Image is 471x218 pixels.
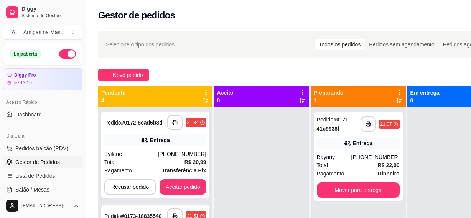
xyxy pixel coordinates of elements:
span: Pagamento [104,166,132,175]
p: Em entrega [410,89,440,97]
span: plus [104,72,110,78]
p: 0 [410,97,440,104]
span: Diggy [21,6,79,13]
button: [EMAIL_ADDRESS][DOMAIN_NAME] [3,197,82,215]
strong: Dinheiro [378,170,400,177]
div: Loja aberta [10,50,41,58]
p: Pendente [101,89,125,97]
a: Salão / Mesas [3,184,82,196]
a: DiggySistema de Gestão [3,3,82,21]
div: Entrega [150,136,170,144]
button: Pedidos balcão (PDV) [3,142,82,154]
div: Evilene [104,150,158,158]
strong: Transferência Pix [162,167,206,174]
h2: Gestor de pedidos [98,9,175,21]
button: Aceitar pedido [160,179,206,195]
a: Diggy Proaté 13/10 [3,68,82,90]
strong: # 0172-5cad6b3d [121,120,163,126]
strong: R$ 22,00 [378,162,400,168]
div: Todos os pedidos [315,39,365,50]
button: Alterar Status [59,49,76,59]
p: Aceito [217,89,234,97]
div: 21:34 [187,120,199,126]
p: 1 [314,97,344,104]
div: [PHONE_NUMBER] [351,153,400,161]
div: 21:07 [380,121,392,127]
div: [PHONE_NUMBER] [158,150,206,158]
span: Pedido [317,116,334,123]
span: Sistema de Gestão [21,13,79,19]
div: Entrega [353,139,373,147]
strong: # 0171-41c9938f [317,116,350,132]
span: Total [104,158,116,166]
p: 0 [217,97,234,104]
a: Dashboard [3,108,82,121]
div: Pedidos sem agendamento [365,39,438,50]
span: Salão / Mesas [15,186,49,193]
span: Selecione o tipo dos pedidos [106,40,175,49]
span: Gestor de Pedidos [15,158,60,166]
article: Diggy Pro [14,72,36,78]
button: Recusar pedido [104,179,156,195]
span: Dashboard [15,111,42,118]
strong: R$ 20,99 [184,159,206,165]
div: Dia a dia [3,130,82,142]
p: Preparando [314,89,344,97]
article: até 13/10 [13,80,32,86]
button: Novo pedido [98,69,149,81]
span: A [10,28,17,36]
p: 4 [101,97,125,104]
span: Pedidos balcão (PDV) [15,144,68,152]
div: Amigas na Mas ... [23,28,65,36]
a: Lista de Pedidos [3,170,82,182]
span: Total [317,161,328,169]
span: Pagamento [317,169,344,178]
div: Acesso Rápido [3,96,82,108]
span: Lista de Pedidos [15,172,55,180]
span: Pedido [104,120,121,126]
span: Novo pedido [113,71,143,79]
button: Select a team [3,25,82,40]
div: Rayany [317,153,351,161]
button: Mover para entrega [317,182,400,198]
span: [EMAIL_ADDRESS][DOMAIN_NAME] [21,203,70,209]
a: Gestor de Pedidos [3,156,82,168]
